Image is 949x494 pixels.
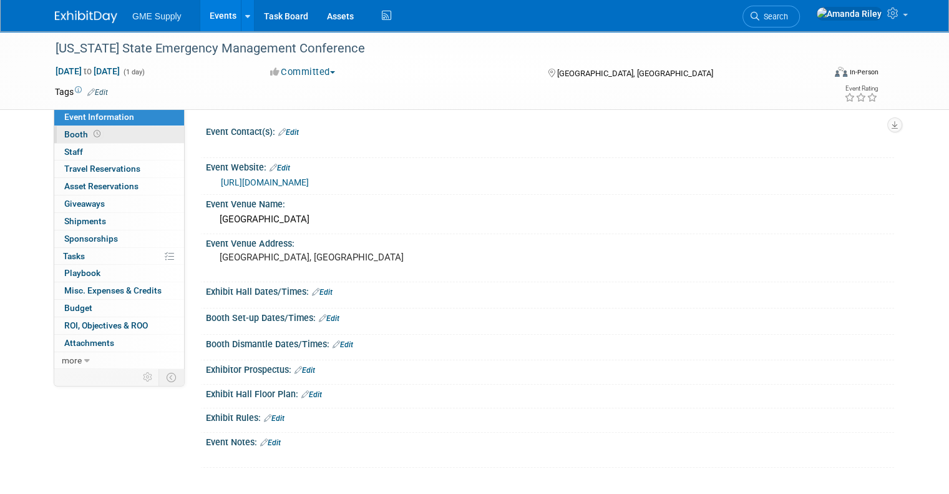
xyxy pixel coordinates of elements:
[215,210,885,229] div: [GEOGRAPHIC_DATA]
[221,177,309,187] a: [URL][DOMAIN_NAME]
[54,317,184,334] a: ROI, Objectives & ROO
[64,338,114,348] span: Attachments
[301,390,322,399] a: Edit
[278,128,299,137] a: Edit
[260,438,281,447] a: Edit
[206,408,894,425] div: Exhibit Rules:
[54,230,184,247] a: Sponsorships
[849,67,878,77] div: In-Person
[159,369,185,385] td: Toggle Event Tabs
[64,147,83,157] span: Staff
[266,66,340,79] button: Committed
[844,86,878,92] div: Event Rating
[54,109,184,126] a: Event Information
[54,144,184,161] a: Staff
[64,285,162,295] span: Misc. Expenses & Credits
[206,158,894,174] div: Event Website:
[91,129,103,139] span: Booth not reserved yet
[137,369,159,385] td: Personalize Event Tab Strip
[64,112,134,122] span: Event Information
[64,216,106,226] span: Shipments
[759,12,788,21] span: Search
[835,67,847,77] img: Format-Inperson.png
[557,69,713,78] span: [GEOGRAPHIC_DATA], [GEOGRAPHIC_DATA]
[757,65,878,84] div: Event Format
[87,88,108,97] a: Edit
[206,122,894,139] div: Event Contact(s):
[816,7,882,21] img: Amanda Riley
[132,11,182,21] span: GME Supply
[82,66,94,76] span: to
[55,11,117,23] img: ExhibitDay
[54,352,184,369] a: more
[206,335,894,351] div: Booth Dismantle Dates/Times:
[64,181,139,191] span: Asset Reservations
[55,66,120,77] span: [DATE] [DATE]
[294,366,315,375] a: Edit
[54,213,184,230] a: Shipments
[122,68,145,76] span: (1 day)
[264,414,285,423] a: Edit
[54,178,184,195] a: Asset Reservations
[206,433,894,449] div: Event Notes:
[64,320,148,330] span: ROI, Objectives & ROO
[333,340,353,349] a: Edit
[206,282,894,299] div: Exhibit Hall Dates/Times:
[64,129,103,139] span: Booth
[64,164,140,174] span: Travel Reservations
[64,303,92,313] span: Budget
[55,86,108,98] td: Tags
[54,265,184,282] a: Playbook
[63,251,85,261] span: Tasks
[206,309,894,325] div: Booth Set-up Dates/Times:
[54,195,184,212] a: Giveaways
[54,248,184,265] a: Tasks
[220,252,479,263] pre: [GEOGRAPHIC_DATA], [GEOGRAPHIC_DATA]
[64,199,105,209] span: Giveaways
[312,288,333,297] a: Edit
[54,161,184,177] a: Travel Reservations
[64,268,100,278] span: Playbook
[54,282,184,299] a: Misc. Expenses & Credits
[206,195,894,210] div: Event Venue Name:
[62,355,82,365] span: more
[64,234,118,244] span: Sponsorships
[319,314,339,323] a: Edit
[51,37,809,60] div: [US_STATE] State Emergency Management Conference
[54,300,184,317] a: Budget
[206,385,894,401] div: Exhibit Hall Floor Plan:
[54,335,184,352] a: Attachments
[54,126,184,143] a: Booth
[742,6,800,27] a: Search
[270,164,290,172] a: Edit
[206,360,894,377] div: Exhibitor Prospectus:
[206,234,894,250] div: Event Venue Address:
